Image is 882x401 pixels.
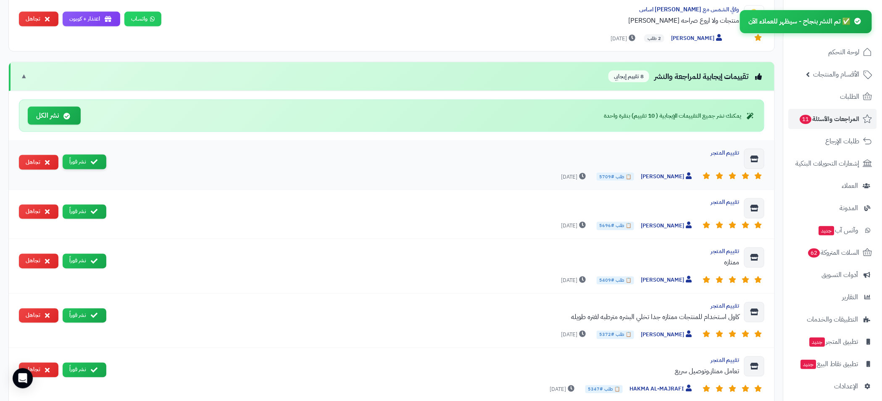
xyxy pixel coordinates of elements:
span: التطبيقات والخدمات [807,314,858,325]
div: تقييم المتجر [113,302,739,311]
a: المراجعات والأسئلة11 [789,109,877,129]
span: الأقسام والمنتجات [814,69,860,80]
div: Open Intercom Messenger [13,368,33,388]
a: تطبيق نقاط البيعجديد [789,354,877,374]
a: المدونة [789,198,877,218]
button: نشر فوراً [63,309,106,323]
span: 11 [800,114,812,124]
img: Product [744,5,764,26]
button: اعتذار + كوبون [63,12,120,26]
button: نشر فوراً [63,155,106,169]
a: العملاء [789,176,877,196]
div: ممتازه [113,258,739,268]
div: منتجات ولا اروع صراحه [PERSON_NAME] [168,16,739,26]
span: 2 طلب [644,34,664,43]
button: تجاهل [19,363,58,377]
a: التقارير [789,287,877,307]
span: السلات المتروكة [808,247,860,259]
a: الطلبات [789,87,877,107]
span: 📋 طلب #5372 [597,331,634,339]
span: المراجعات والأسئلة [799,113,860,125]
a: التطبيقات والخدمات [789,309,877,330]
span: 8 تقييم إيجابي [608,71,649,83]
span: [PERSON_NAME] [641,331,694,340]
a: إشعارات التحويلات البنكية [789,153,877,174]
span: العملاء [842,180,858,192]
span: جديد [819,226,835,235]
span: [DATE] [561,331,588,339]
div: تقييم المتجر [113,356,739,365]
span: إشعارات التحويلات البنكية [796,158,860,169]
span: طلبات الإرجاع [826,135,860,147]
span: ✅ تم النشر بنجاح - سيظهر للعملاء الآن [748,16,851,26]
a: الإعدادات [789,376,877,396]
button: نشر فوراً [63,254,106,269]
span: لوحة التحكم [829,46,860,58]
span: [PERSON_NAME] [641,222,694,231]
div: تعامل ممتاز.وتوصيل سريع [113,367,739,377]
div: تقييم المتجر [113,248,739,256]
div: تقييم المتجر [113,198,739,207]
button: نشر فوراً [63,363,106,377]
div: تقييمات إيجابية للمراجعة والنشر [608,71,764,83]
a: تطبيق المتجرجديد [789,332,877,352]
span: ‪HAKMA AL-MAJRAFI‬‏ [629,385,694,394]
span: 62 [808,248,821,258]
span: 📋 طلب #5409 [597,277,634,285]
button: تجاهل [19,205,58,219]
span: [DATE] [550,385,577,394]
span: [DATE] [561,277,588,285]
span: 📋 طلب #5347 [585,385,623,394]
span: الإعدادات [835,380,858,392]
span: الطلبات [840,91,860,103]
a: السلات المتروكة62 [789,243,877,263]
div: واقي الشمس مع [PERSON_NAME] اساس [168,5,739,14]
a: طلبات الإرجاع [789,131,877,151]
span: وآتس آب [818,224,858,236]
span: [PERSON_NAME] [641,276,694,285]
a: أدوات التسويق [789,265,877,285]
div: تقييم المتجر [113,149,739,157]
button: تجاهل [19,155,58,170]
span: أدوات التسويق [822,269,858,281]
span: التقارير [843,291,858,303]
button: تجاهل [19,12,58,26]
span: ▼ [21,72,27,82]
button: تجاهل [19,254,58,269]
span: [PERSON_NAME] [641,172,694,181]
div: كاول استخدام للمنتجات ممتازه جدا تخلي البشره مترطبه لفتره طويله [113,312,739,322]
span: جديد [801,360,816,369]
span: جديد [810,338,825,347]
a: واتساب [124,12,161,26]
span: [PERSON_NAME] [671,34,724,43]
span: المدونة [840,202,858,214]
button: نشر الكل [28,107,81,125]
span: [DATE] [561,222,588,230]
span: تطبيق المتجر [809,336,858,348]
button: نشر فوراً [63,205,106,219]
a: وآتس آبجديد [789,220,877,240]
a: لوحة التحكم [789,42,877,62]
span: 📋 طلب #5709 [597,173,634,181]
span: 📋 طلب #5696 [597,222,634,230]
span: تطبيق نقاط البيع [800,358,858,370]
div: يمكنك نشر جميع التقييمات الإيجابية ( 10 تقييم) بنقرة واحدة [604,112,756,120]
button: تجاهل [19,309,58,323]
span: [DATE] [561,173,588,181]
span: [DATE] [611,34,637,43]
